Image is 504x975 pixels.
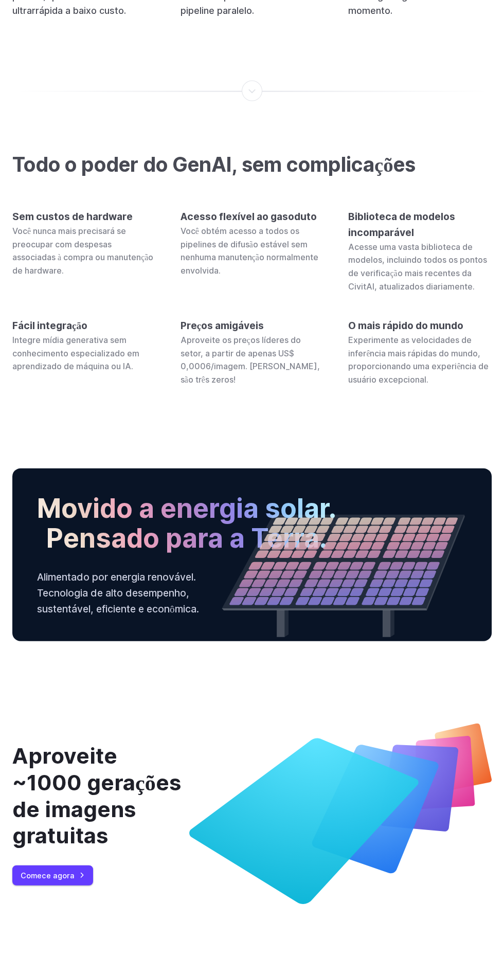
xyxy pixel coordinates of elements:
font: Sem custos de hardware [12,210,133,223]
font: Biblioteca de modelos incomparável [348,210,455,239]
font: Experimente as velocidades de inferência mais rápidas do mundo, proporcionando uma experiência de... [348,335,489,385]
font: Comece agora [21,871,75,880]
font: Todo o poder do GenAI, sem complicações [12,152,416,176]
font: Você nunca mais precisará se preocupar com despesas associadas à compra ou manutenção de hardware. [12,226,153,276]
font: Você obtém acesso a todos os pipelines de difusão estável sem nenhuma manutenção normalmente envo... [181,226,318,276]
font: Integre mídia generativa sem conhecimento especializado em aprendizado de máquina ou IA. [12,335,139,371]
font: Aproveite os preços líderes do setor, a partir de apenas US$ 0,0006/imagem. [PERSON_NAME], são tr... [181,335,320,385]
font: Alimentado por energia renovável. Tecnologia de alto desempenho, sustentável, eficiente e econômica. [37,571,199,615]
font: Movido a energia solar. [37,492,336,524]
font: Preços amigáveis [181,319,264,332]
font: Pensado para a Terra. [46,522,327,554]
font: O mais rápido do mundo [348,319,463,332]
a: Comece agora [12,865,93,886]
font: Fácil integração [12,319,87,332]
font: Acesso flexível ao gasoduto [181,210,317,223]
font: Aproveite ~1000 gerações de imagens gratuitas [12,743,181,848]
font: Acesse uma vasta biblioteca de modelos, incluindo todos os pontos de verificação mais recentes da... [348,242,487,292]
